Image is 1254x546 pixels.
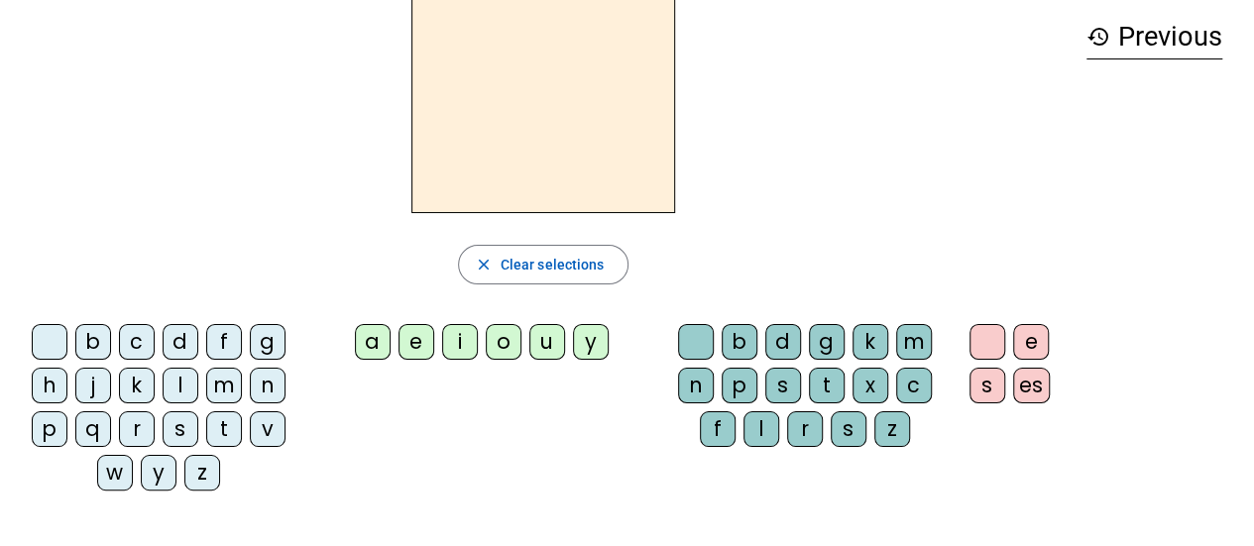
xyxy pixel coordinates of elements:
[486,324,521,360] div: o
[809,368,845,403] div: t
[1086,15,1222,59] h3: Previous
[700,411,736,447] div: f
[722,368,757,403] div: p
[399,324,434,360] div: e
[765,324,801,360] div: d
[1013,368,1050,403] div: es
[75,368,111,403] div: j
[874,411,910,447] div: z
[119,368,155,403] div: k
[250,324,285,360] div: g
[206,411,242,447] div: t
[32,411,67,447] div: p
[573,324,609,360] div: y
[442,324,478,360] div: i
[250,411,285,447] div: v
[809,324,845,360] div: g
[678,368,714,403] div: n
[722,324,757,360] div: b
[969,368,1005,403] div: s
[1086,25,1110,49] mat-icon: history
[32,368,67,403] div: h
[475,256,493,273] mat-icon: close
[1013,324,1049,360] div: e
[163,368,198,403] div: l
[206,324,242,360] div: f
[163,324,198,360] div: d
[250,368,285,403] div: n
[163,411,198,447] div: s
[355,324,391,360] div: a
[206,368,242,403] div: m
[184,455,220,491] div: z
[119,411,155,447] div: r
[75,324,111,360] div: b
[743,411,779,447] div: l
[896,324,932,360] div: m
[97,455,133,491] div: w
[119,324,155,360] div: c
[141,455,176,491] div: y
[787,411,823,447] div: r
[458,245,629,284] button: Clear selections
[853,324,888,360] div: k
[765,368,801,403] div: s
[75,411,111,447] div: q
[896,368,932,403] div: c
[853,368,888,403] div: x
[831,411,866,447] div: s
[501,253,605,276] span: Clear selections
[529,324,565,360] div: u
